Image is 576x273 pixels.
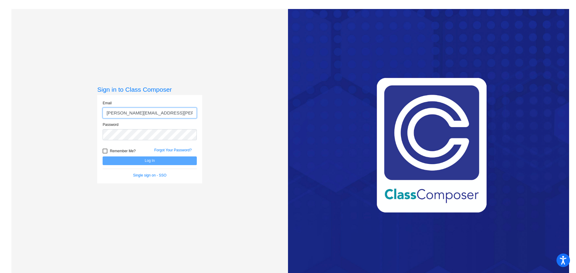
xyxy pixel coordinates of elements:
[133,173,166,177] a: Single sign on - SSO
[103,100,112,106] label: Email
[103,156,197,165] button: Log In
[103,122,118,127] label: Password
[110,147,136,155] span: Remember Me?
[154,148,192,152] a: Forgot Your Password?
[97,86,202,93] h3: Sign in to Class Composer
